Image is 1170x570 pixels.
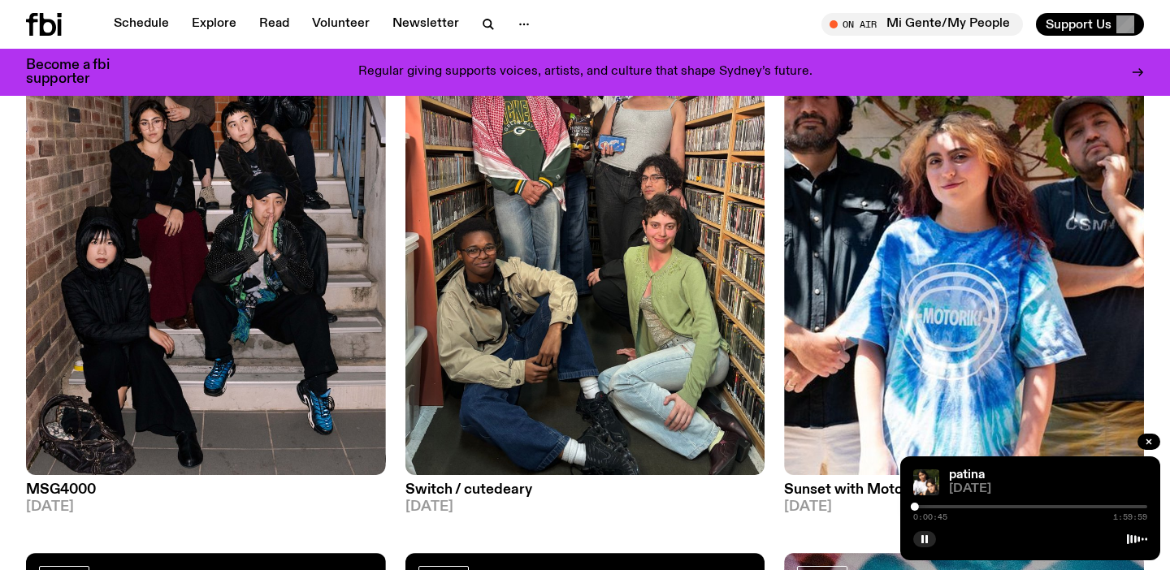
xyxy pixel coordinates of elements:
span: [DATE] [784,500,1144,514]
span: [DATE] [949,483,1147,495]
a: patina [949,469,985,481]
a: Read [249,13,299,36]
a: Sunset with Motorik[DATE] [784,475,1144,514]
span: Support Us [1046,17,1111,32]
h3: Sunset with Motorik [784,483,1144,497]
h3: Switch / cutedeary [405,483,765,497]
a: Schedule [104,13,179,36]
h3: Become a fbi supporter [26,58,130,86]
a: Volunteer [302,13,379,36]
button: Support Us [1036,13,1144,36]
p: Regular giving supports voices, artists, and culture that shape Sydney’s future. [358,65,812,80]
a: Explore [182,13,246,36]
a: MSG4000[DATE] [26,475,386,514]
a: Newsletter [383,13,469,36]
span: 0:00:45 [913,513,947,521]
span: 1:59:59 [1113,513,1147,521]
h3: MSG4000 [26,483,386,497]
span: [DATE] [26,500,386,514]
span: [DATE] [405,500,765,514]
button: On AirMi Gente/My People [821,13,1023,36]
a: Switch / cutedeary[DATE] [405,475,765,514]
